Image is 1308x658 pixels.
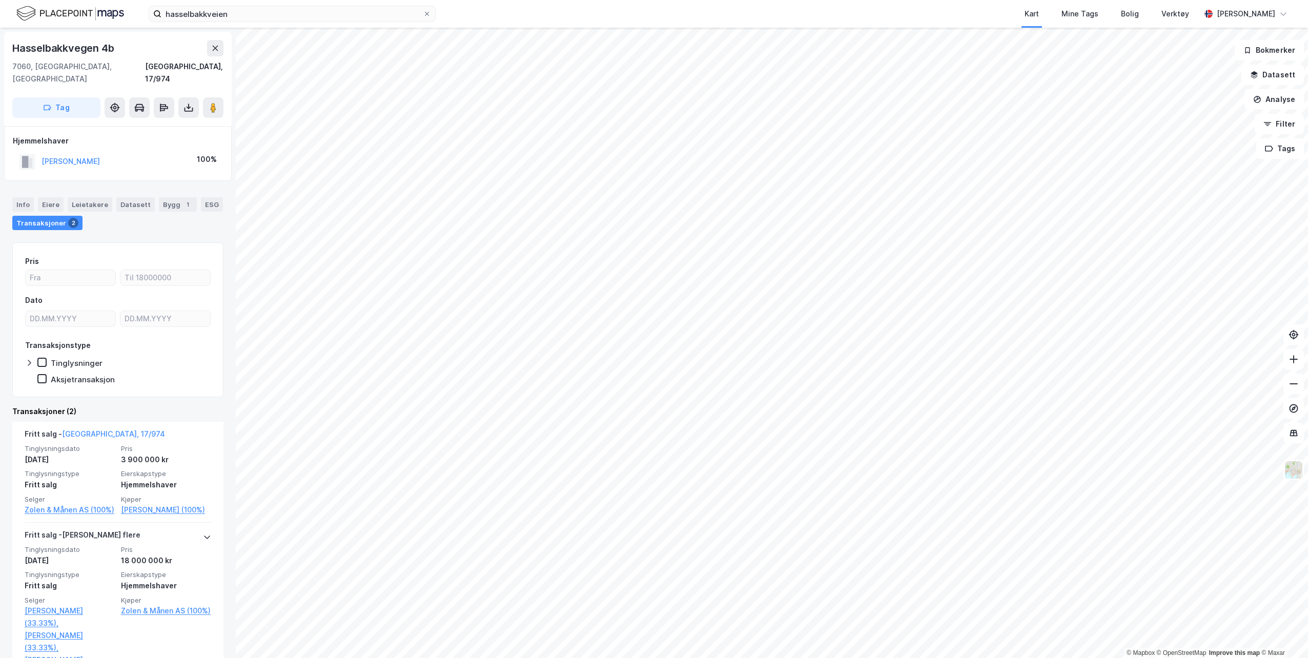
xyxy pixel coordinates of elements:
[1255,114,1304,134] button: Filter
[25,454,115,466] div: [DATE]
[121,554,211,567] div: 18 000 000 kr
[25,428,165,444] div: Fritt salg -
[12,60,145,85] div: 7060, [GEOGRAPHIC_DATA], [GEOGRAPHIC_DATA]
[121,570,211,579] span: Eierskapstype
[25,580,115,592] div: Fritt salg
[1235,40,1304,60] button: Bokmerker
[121,495,211,504] span: Kjøper
[12,405,223,418] div: Transaksjoner (2)
[12,40,116,56] div: Hasselbakkvegen 4b
[25,479,115,491] div: Fritt salg
[1217,8,1275,20] div: [PERSON_NAME]
[121,504,211,516] a: [PERSON_NAME] (100%)
[25,495,115,504] span: Selger
[121,454,211,466] div: 3 900 000 kr
[116,197,155,212] div: Datasett
[145,60,223,85] div: [GEOGRAPHIC_DATA], 17/974
[1121,8,1139,20] div: Bolig
[25,529,140,545] div: Fritt salg - [PERSON_NAME] flere
[51,358,103,368] div: Tinglysninger
[201,197,223,212] div: ESG
[38,197,64,212] div: Eiere
[68,197,112,212] div: Leietakere
[1025,8,1039,20] div: Kart
[1127,649,1155,656] a: Mapbox
[1257,609,1308,658] iframe: Chat Widget
[1256,138,1304,159] button: Tags
[25,554,115,567] div: [DATE]
[161,6,423,22] input: Søk på adresse, matrikkel, gårdeiere, leietakere eller personer
[25,444,115,453] span: Tinglysningsdato
[1157,649,1207,656] a: OpenStreetMap
[26,311,115,326] input: DD.MM.YYYY
[1209,649,1260,656] a: Improve this map
[25,339,91,352] div: Transaksjonstype
[120,270,210,285] input: Til 18000000
[121,580,211,592] div: Hjemmelshaver
[182,199,193,210] div: 1
[25,605,115,629] a: [PERSON_NAME] (33.33%),
[12,197,34,212] div: Info
[25,504,115,516] a: Zolen & Månen AS (100%)
[12,216,83,230] div: Transaksjoner
[25,469,115,478] span: Tinglysningstype
[121,596,211,605] span: Kjøper
[121,469,211,478] span: Eierskapstype
[1244,89,1304,110] button: Analyse
[25,629,115,654] a: [PERSON_NAME] (33.33%),
[51,375,115,384] div: Aksjetransaksjon
[25,545,115,554] span: Tinglysningsdato
[25,294,43,306] div: Dato
[1241,65,1304,85] button: Datasett
[159,197,197,212] div: Bygg
[1284,460,1303,480] img: Z
[62,429,165,438] a: [GEOGRAPHIC_DATA], 17/974
[26,270,115,285] input: Fra
[1161,8,1189,20] div: Verktøy
[16,5,124,23] img: logo.f888ab2527a4732fd821a326f86c7f29.svg
[25,596,115,605] span: Selger
[121,605,211,617] a: Zolen & Månen AS (100%)
[197,153,217,166] div: 100%
[121,479,211,491] div: Hjemmelshaver
[121,444,211,453] span: Pris
[68,218,78,228] div: 2
[120,311,210,326] input: DD.MM.YYYY
[12,97,100,118] button: Tag
[1061,8,1098,20] div: Mine Tags
[13,135,223,147] div: Hjemmelshaver
[25,570,115,579] span: Tinglysningstype
[25,255,39,268] div: Pris
[121,545,211,554] span: Pris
